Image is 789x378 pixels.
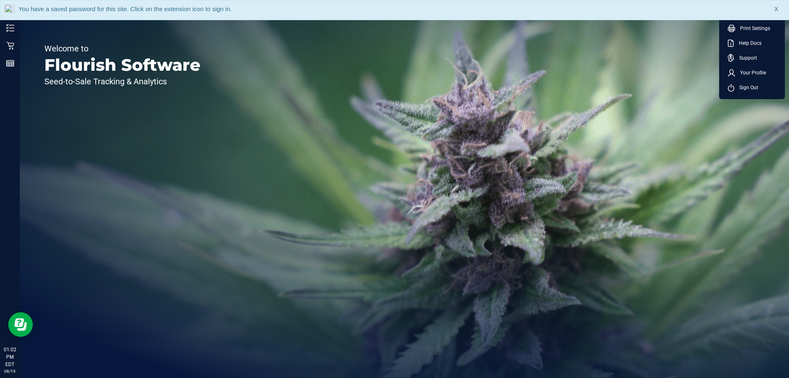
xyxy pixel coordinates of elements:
p: Seed-to-Sale Tracking & Analytics [44,77,201,86]
a: Help Docs [728,39,780,47]
span: You have a saved password for this site. Click on the extension icon to sign in. [18,5,232,12]
p: 08/19 [4,368,16,374]
span: Sign Out [734,83,758,92]
li: Sign Out [721,80,783,95]
p: Welcome to [44,44,201,53]
span: Help Docs [734,39,761,47]
inline-svg: Inventory [6,24,14,32]
inline-svg: Retail [6,42,14,50]
span: Your Profile [735,69,766,77]
span: Print Settings [735,24,770,32]
span: X [774,5,778,14]
span: Support [734,54,757,62]
p: Flourish Software [44,57,201,73]
a: Support [728,54,780,62]
iframe: Resource center [8,312,33,337]
inline-svg: Reports [6,59,14,67]
p: 01:02 PM EDT [4,346,16,368]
